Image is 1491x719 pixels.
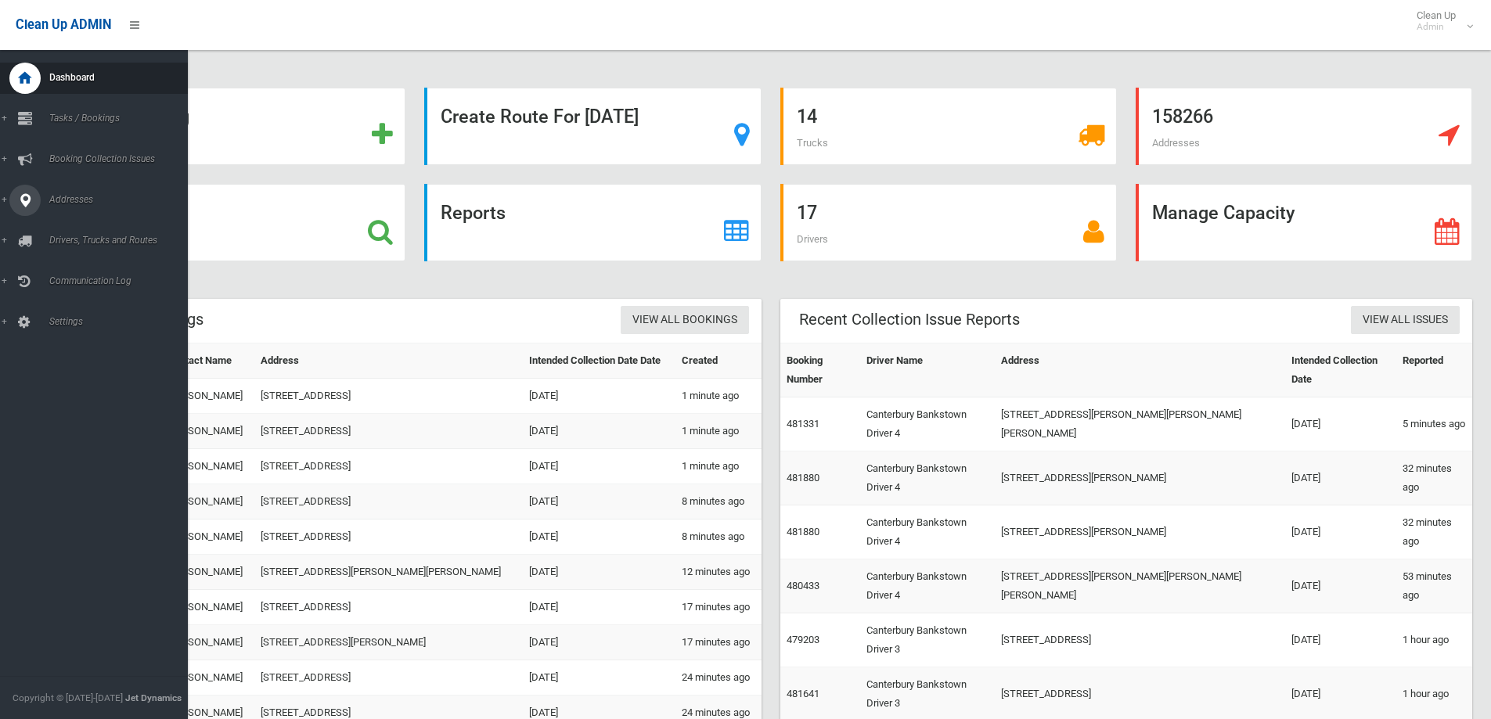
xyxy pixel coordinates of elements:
[787,526,819,537] a: 481880
[441,106,639,128] strong: Create Route For [DATE]
[995,451,1285,505] td: [STREET_ADDRESS][PERSON_NAME]
[45,153,200,164] span: Booking Collection Issues
[1396,613,1472,667] td: 1 hour ago
[797,202,817,224] strong: 17
[523,343,675,379] th: Intended Collection Date Date
[995,559,1285,613] td: [STREET_ADDRESS][PERSON_NAME][PERSON_NAME][PERSON_NAME]
[675,590,761,625] td: 17 minutes ago
[523,590,675,625] td: [DATE]
[69,88,405,165] a: Add Booking
[787,634,819,645] a: 479203
[995,613,1285,667] td: [STREET_ADDRESS]
[787,688,819,699] a: 481641
[780,88,1117,165] a: 14 Trucks
[1396,343,1472,397] th: Reported
[16,17,111,32] span: Clean Up ADMIN
[860,343,995,397] th: Driver Name
[675,625,761,660] td: 17 minutes ago
[1285,505,1396,559] td: [DATE]
[995,397,1285,451] td: [STREET_ADDRESS][PERSON_NAME][PERSON_NAME][PERSON_NAME]
[787,580,819,591] a: 480433
[161,590,254,625] td: [PERSON_NAME]
[1285,451,1396,505] td: [DATE]
[1285,397,1396,451] td: [DATE]
[254,414,523,449] td: [STREET_ADDRESS]
[45,113,200,124] span: Tasks / Bookings
[1396,397,1472,451] td: 5 minutes ago
[675,555,761,590] td: 12 minutes ago
[45,72,200,83] span: Dashboard
[1136,184,1472,261] a: Manage Capacity
[995,505,1285,559] td: [STREET_ADDRESS][PERSON_NAME]
[860,451,995,505] td: Canterbury Bankstown Driver 4
[161,449,254,484] td: [PERSON_NAME]
[1417,21,1456,33] small: Admin
[797,137,828,149] span: Trucks
[860,397,995,451] td: Canterbury Bankstown Driver 4
[523,449,675,484] td: [DATE]
[1285,559,1396,613] td: [DATE]
[523,555,675,590] td: [DATE]
[860,613,995,667] td: Canterbury Bankstown Driver 3
[675,414,761,449] td: 1 minute ago
[254,625,523,660] td: [STREET_ADDRESS][PERSON_NAME]
[254,449,523,484] td: [STREET_ADDRESS]
[995,343,1285,397] th: Address
[621,306,749,335] a: View All Bookings
[1285,613,1396,667] td: [DATE]
[161,555,254,590] td: [PERSON_NAME]
[254,555,523,590] td: [STREET_ADDRESS][PERSON_NAME][PERSON_NAME]
[45,316,200,327] span: Settings
[675,449,761,484] td: 1 minute ago
[254,590,523,625] td: [STREET_ADDRESS]
[1285,343,1396,397] th: Intended Collection Date
[780,343,861,397] th: Booking Number
[860,505,995,559] td: Canterbury Bankstown Driver 4
[675,519,761,555] td: 8 minutes ago
[424,88,761,165] a: Create Route For [DATE]
[45,275,200,286] span: Communication Log
[675,484,761,519] td: 8 minutes ago
[1396,451,1472,505] td: 32 minutes ago
[424,184,761,261] a: Reports
[161,519,254,555] td: [PERSON_NAME]
[523,379,675,414] td: [DATE]
[523,660,675,696] td: [DATE]
[254,519,523,555] td: [STREET_ADDRESS]
[1152,106,1213,128] strong: 158266
[523,625,675,660] td: [DATE]
[523,519,675,555] td: [DATE]
[441,202,506,224] strong: Reports
[254,379,523,414] td: [STREET_ADDRESS]
[161,625,254,660] td: [PERSON_NAME]
[45,235,200,246] span: Drivers, Trucks and Routes
[254,484,523,519] td: [STREET_ADDRESS]
[1152,137,1200,149] span: Addresses
[1351,306,1460,335] a: View All Issues
[125,692,182,703] strong: Jet Dynamics
[787,472,819,484] a: 481880
[780,184,1117,261] a: 17 Drivers
[161,484,254,519] td: [PERSON_NAME]
[69,184,405,261] a: Search
[860,559,995,613] td: Canterbury Bankstown Driver 4
[254,660,523,696] td: [STREET_ADDRESS]
[1152,202,1295,224] strong: Manage Capacity
[1136,88,1472,165] a: 158266 Addresses
[787,418,819,430] a: 481331
[161,379,254,414] td: [PERSON_NAME]
[161,414,254,449] td: [PERSON_NAME]
[523,484,675,519] td: [DATE]
[797,233,828,245] span: Drivers
[13,692,123,703] span: Copyright © [DATE]-[DATE]
[675,343,761,379] th: Created
[254,343,523,379] th: Address
[797,106,817,128] strong: 14
[1396,559,1472,613] td: 53 minutes ago
[780,304,1039,335] header: Recent Collection Issue Reports
[675,660,761,696] td: 24 minutes ago
[675,379,761,414] td: 1 minute ago
[161,660,254,696] td: [PERSON_NAME]
[161,343,254,379] th: Contact Name
[1409,9,1471,33] span: Clean Up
